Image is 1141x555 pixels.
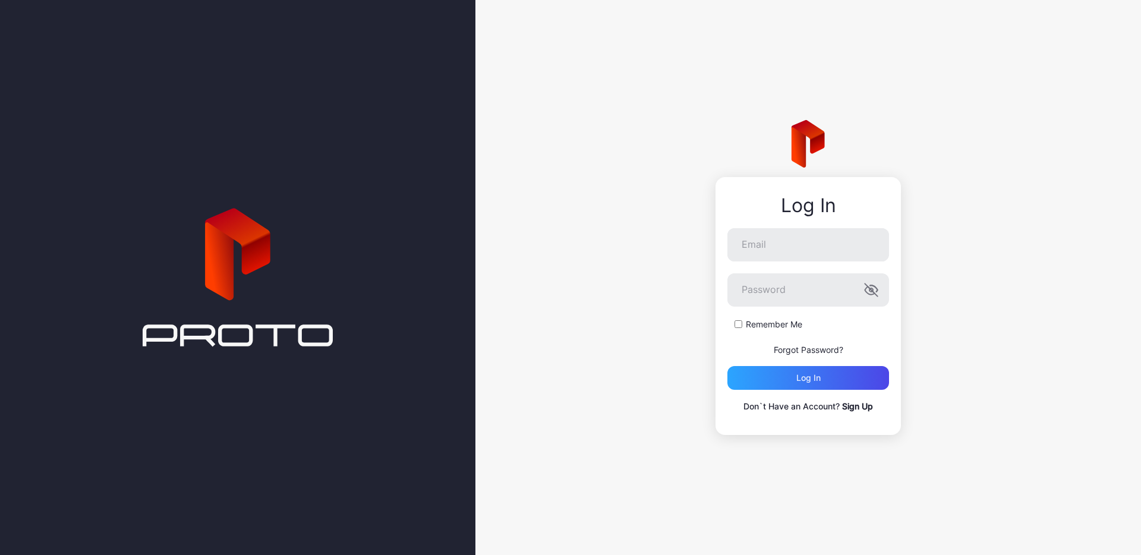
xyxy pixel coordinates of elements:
[864,283,878,297] button: Password
[774,345,843,355] a: Forgot Password?
[746,319,802,330] label: Remember Me
[727,195,889,216] div: Log In
[727,228,889,261] input: Email
[796,373,821,383] div: Log in
[727,273,889,307] input: Password
[727,399,889,414] p: Don`t Have an Account?
[842,401,873,411] a: Sign Up
[727,366,889,390] button: Log in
